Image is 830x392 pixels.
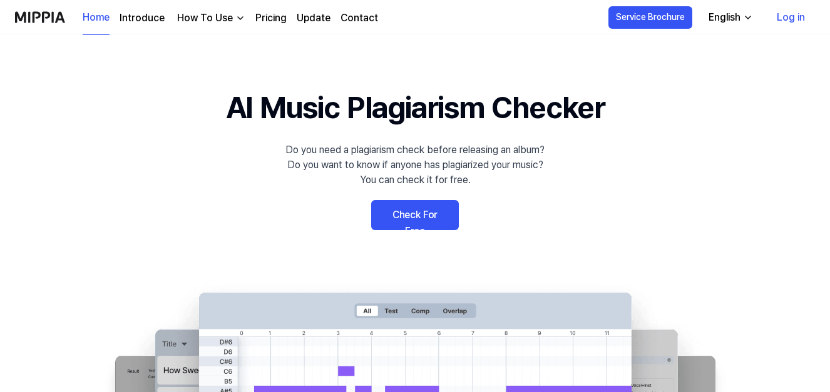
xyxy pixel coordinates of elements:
button: English [699,5,761,30]
div: English [706,10,743,25]
img: down [235,13,245,23]
a: Contact [341,11,378,26]
a: Update [297,11,330,26]
a: Introduce [120,11,165,26]
h1: AI Music Plagiarism Checker [226,85,605,130]
a: Pricing [255,11,287,26]
button: How To Use [175,11,245,26]
div: How To Use [175,11,235,26]
a: Home [83,1,110,35]
div: Do you need a plagiarism check before releasing an album? Do you want to know if anyone has plagi... [285,143,545,188]
button: Service Brochure [608,6,692,29]
a: Check For Free [371,200,459,230]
